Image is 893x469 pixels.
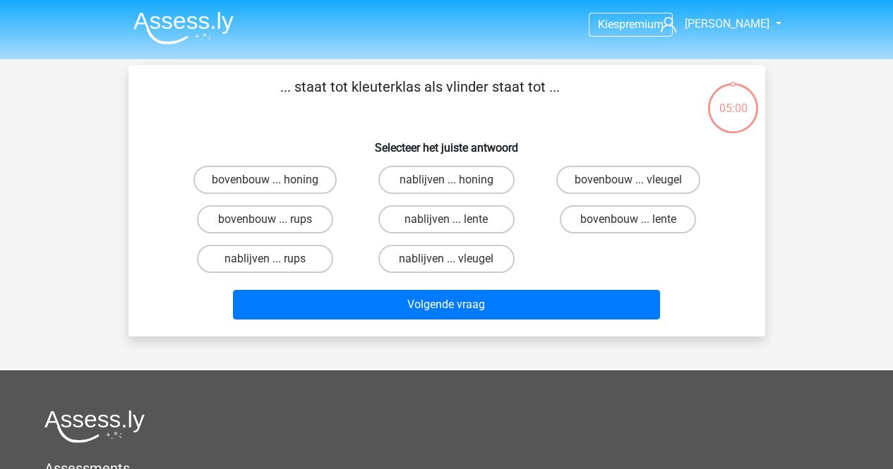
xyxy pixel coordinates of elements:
[378,245,515,273] label: nablijven ... vleugel
[233,290,660,319] button: Volgende vraag
[560,205,696,233] label: bovenbouw ... lente
[133,11,234,44] img: Assessly
[193,166,337,194] label: bovenbouw ... honing
[655,16,771,32] a: [PERSON_NAME]
[378,205,515,233] label: nablijven ... lente
[151,130,743,154] h6: Selecteer het juiste antwoord
[378,166,515,194] label: nablijven ... honing
[589,15,672,34] a: Kiespremium
[619,18,664,31] span: premium
[598,18,619,31] span: Kies
[685,17,769,30] span: [PERSON_NAME]
[556,166,700,194] label: bovenbouw ... vleugel
[44,410,145,443] img: Assessly logo
[707,82,760,117] div: 05:00
[197,245,333,273] label: nablijven ... rups
[151,76,690,118] p: ... staat tot kleuterklas als vlinder staat tot ...
[197,205,333,233] label: bovenbouw ... rups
